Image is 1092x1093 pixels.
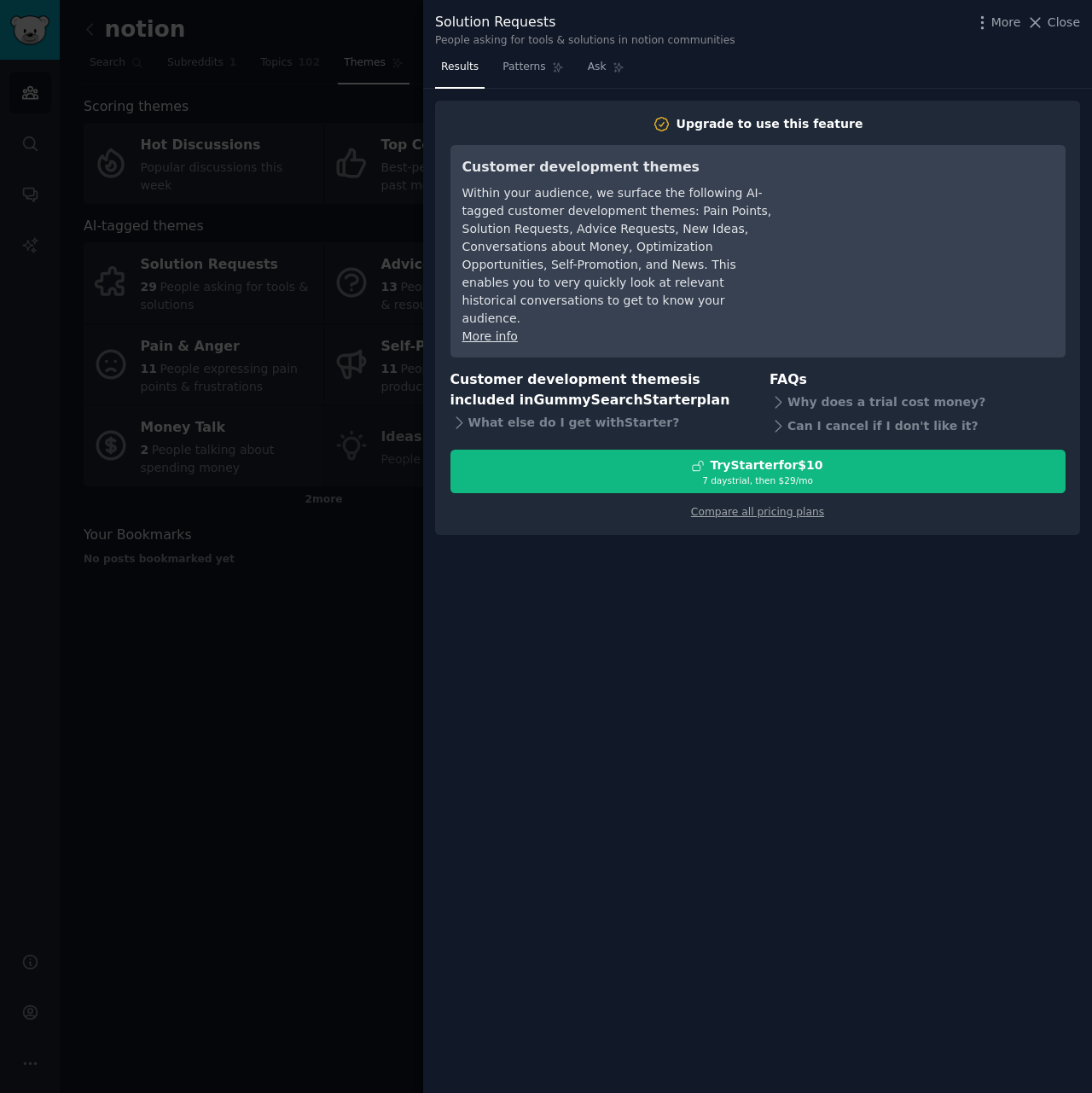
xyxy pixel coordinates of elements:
[533,392,696,408] span: GummySearch Starter
[770,369,1066,391] h3: FAQs
[798,157,1054,285] iframe: YouTube video player
[770,390,1066,414] div: Why does a trial cost money?
[770,414,1066,438] div: Can I cancel if I don't like it?
[691,506,824,518] a: Compare all pricing plans
[462,184,774,328] div: Within your audience, we surface the following AI-tagged customer development themes: Pain Points...
[582,54,630,89] a: Ask
[450,411,746,435] div: What else do I get with Starter ?
[450,450,1066,493] button: TryStarterfor$107 daystrial, then $29/mo
[991,14,1021,32] span: More
[497,54,569,89] a: Patterns
[588,60,607,75] span: Ask
[435,12,735,33] div: Solution Requests
[441,60,479,75] span: Results
[710,456,822,474] div: Try Starter for $10
[1026,14,1080,32] button: Close
[502,60,545,75] span: Patterns
[677,115,863,133] div: Upgrade to use this feature
[462,157,774,178] h3: Customer development themes
[462,329,518,343] a: More info
[973,14,1021,32] button: More
[451,474,1065,486] div: 7 days trial, then $ 29 /mo
[450,369,746,411] h3: Customer development themes is included in plan
[435,54,485,89] a: Results
[1048,14,1080,32] span: Close
[435,33,735,49] div: People asking for tools & solutions in notion communities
